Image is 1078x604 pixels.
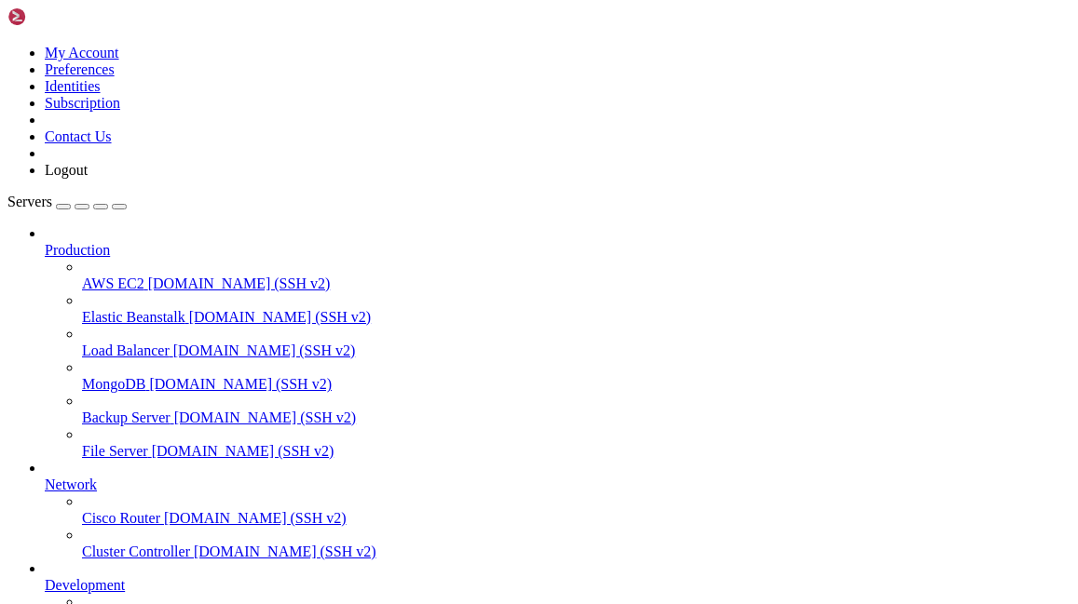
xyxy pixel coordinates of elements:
[45,242,110,258] span: Production
[82,409,171,425] span: Backup Server
[15,295,142,309] span: roxchat_ai_bot.py
[246,223,321,237] span: resources/
[45,242,1071,259] a: Production
[268,237,447,251] span: - конфигурационные файлы
[15,324,171,338] span: elevenlabs_webhook.py
[45,128,112,144] a: Contact Us
[82,443,148,459] span: File Server
[89,338,119,352] span: .log
[171,251,268,265] span: - зависимости
[82,275,144,291] span: AWS EC2
[75,251,171,265] span: node_modules/
[82,259,1071,292] li: AWS EC2 [DOMAIN_NAME] (SSH v2)
[22,453,134,467] span: ? for shortcuts
[7,36,15,50] span: ●
[82,393,1071,426] li: Backup Server [DOMAIN_NAME] (SSH v2)
[7,338,89,352] span: - Различные
[148,275,331,291] span: [DOMAIN_NAME] (SSH v2)
[15,36,216,50] span: Да, я нахожусь в директории
[45,95,120,111] a: Subscription
[7,94,15,108] span: ●
[7,309,834,323] x-row: -
[82,376,145,392] span: MongoDB
[112,223,179,237] span: database/
[7,438,850,452] span: ─────────────────────────────────────────────────────────────────────────────────────────────────...
[119,338,268,352] span: файлы с логами ботов
[321,381,455,395] span: - OAuth интеграции
[7,137,834,151] x-row: drwxr-xr-x 4 root root 4096 [DATE] 20:11 ..
[82,326,1071,359] li: Load Balancer [DOMAIN_NAME] (SSH v2)
[22,367,104,381] span: Интеграции:
[7,237,834,251] x-row: - , ,
[45,577,125,593] span: Development
[82,275,1071,292] a: AWS EC2 [DOMAIN_NAME] (SSH v2)
[82,544,190,559] span: Cluster Controller
[194,544,376,559] span: [DOMAIN_NAME] (SSH v2)
[380,223,619,237] span: - стандартные директории Laravel
[313,36,827,50] span: . Хотите, чтобы я посмотрел, какие файлы и папки есть в этом проекте?
[7,7,115,26] img: Shellngn
[82,309,1071,326] a: Elastic Beanstalk [DOMAIN_NAME] (SSH v2)
[7,7,231,21] span: > ты в папке проекта видишь да
[15,309,119,323] span: roxchat_bot.py
[7,223,834,237] x-row: - , , , , ,
[15,251,67,265] span: vendor/
[45,225,1071,460] li: Production
[164,510,347,526] span: [DOMAIN_NAME] (SSH v2)
[7,381,834,395] x-row: - ,
[82,510,160,526] span: Cisco Router
[82,426,1071,460] li: File Server [DOMAIN_NAME] (SSH v2)
[298,295,455,309] span: - AI боты для Roxchat
[189,309,372,325] span: [DOMAIN_NAME] (SSH v2)
[82,443,1071,460] a: File Server [DOMAIN_NAME] (SSH v2)
[82,376,1071,393] a: MongoDB [DOMAIN_NAME] (SSH v2)
[45,476,1071,493] a: Network
[82,510,1071,527] a: Cisco Router [DOMAIN_NAME] (SSH v2)
[82,359,1071,393] li: MongoDB [DOMAIN_NAME] (SSH v2)
[45,577,1071,594] a: Development
[45,61,115,77] a: Preferences
[179,324,365,338] span: elevenlabs_webhook_cgi.py
[7,108,109,122] span: ⎿ total 2852
[152,443,334,459] span: [DOMAIN_NAME] (SSH v2)
[82,527,1071,560] li: Cluster Controller [DOMAIN_NAME] (SSH v2)
[7,424,834,438] x-row: >
[22,94,112,108] span: Bash(ls -la)
[15,223,45,237] span: app/
[45,151,268,165] span: … +50 lines (ctrl+o to expand)
[45,460,1071,560] li: Network
[119,237,171,251] span: artisan
[7,194,127,209] a: Servers
[7,409,850,423] span: ─────────────────────────────────────────────────────────────────────────────────────────────────...
[45,476,97,492] span: Network
[7,295,834,309] x-row: - ,
[149,376,332,392] span: [DOMAIN_NAME] (SSH v2)
[82,342,170,358] span: Load Balancer
[52,223,104,237] span: config/
[173,342,356,358] span: [DOMAIN_NAME] (SSH v2)
[45,162,88,178] a: Logout
[15,381,164,395] span: elevenlabs_oauth.php
[22,208,157,222] span: Laravel структура:
[82,342,1071,359] a: Load Balancer [DOMAIN_NAME] (SSH v2)
[171,381,321,395] span: zoho_manual_token.py
[179,237,268,251] span: package.json
[7,123,834,137] x-row: drwxr-xr-x 16 root root 4096 [DATE] 03:39 .
[7,194,52,209] span: Servers
[174,409,357,425] span: [DOMAIN_NAME] (SSH v2)
[186,223,239,237] span: routes/
[149,295,298,309] span: roxchat_ai_bot_v2.py
[82,292,1071,326] li: Elastic Beanstalk [DOMAIN_NAME] (SSH v2)
[82,309,185,325] span: Elastic Beanstalk
[328,223,380,237] span: public/
[216,36,313,50] span: /var/www/html
[119,309,224,323] span: - основной бот
[45,78,101,94] a: Identities
[365,324,544,338] span: - вебхуки для ElevenLabs
[15,180,798,194] span: В проекте находится Laravel приложение с дополнительными Python скриптами для ботов. Основные ком...
[45,45,119,60] a: My Account
[7,180,15,194] span: ●
[82,493,1071,527] li: Cisco Router [DOMAIN_NAME] (SSH v2)
[22,280,112,294] span: Python боты:
[82,409,1071,426] a: Backup Server [DOMAIN_NAME] (SSH v2)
